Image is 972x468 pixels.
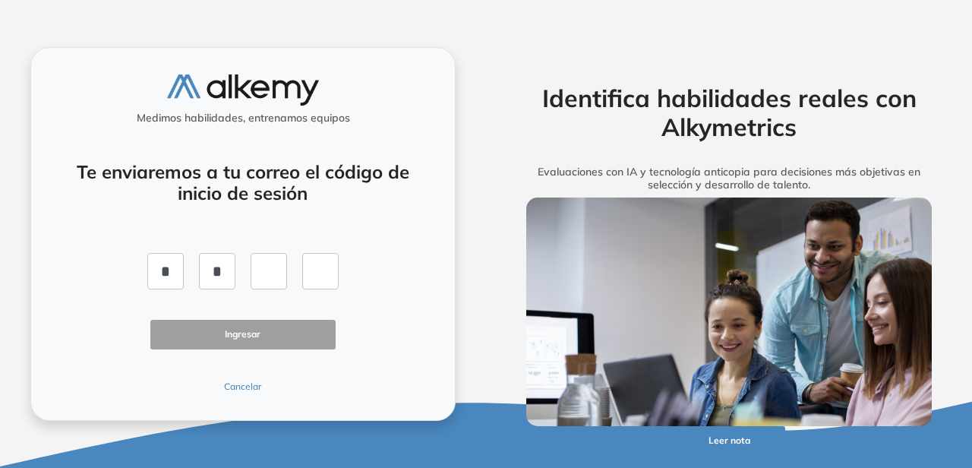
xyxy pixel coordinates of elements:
button: Ingresar [150,320,336,349]
iframe: Chat Widget [896,395,972,468]
img: img-more-info [526,198,933,426]
h4: Te enviaremos a tu correo el código de inicio de sesión [71,161,415,205]
h2: Identifica habilidades reales con Alkymetrics [503,84,955,142]
button: Leer nota [673,426,786,456]
img: logo-alkemy [167,74,319,106]
button: Cancelar [150,380,336,394]
h5: Medimos habilidades, entrenamos equipos [37,112,449,125]
div: Widget de chat [896,395,972,468]
h5: Evaluaciones con IA y tecnología anticopia para decisiones más objetivas en selección y desarroll... [503,166,955,191]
